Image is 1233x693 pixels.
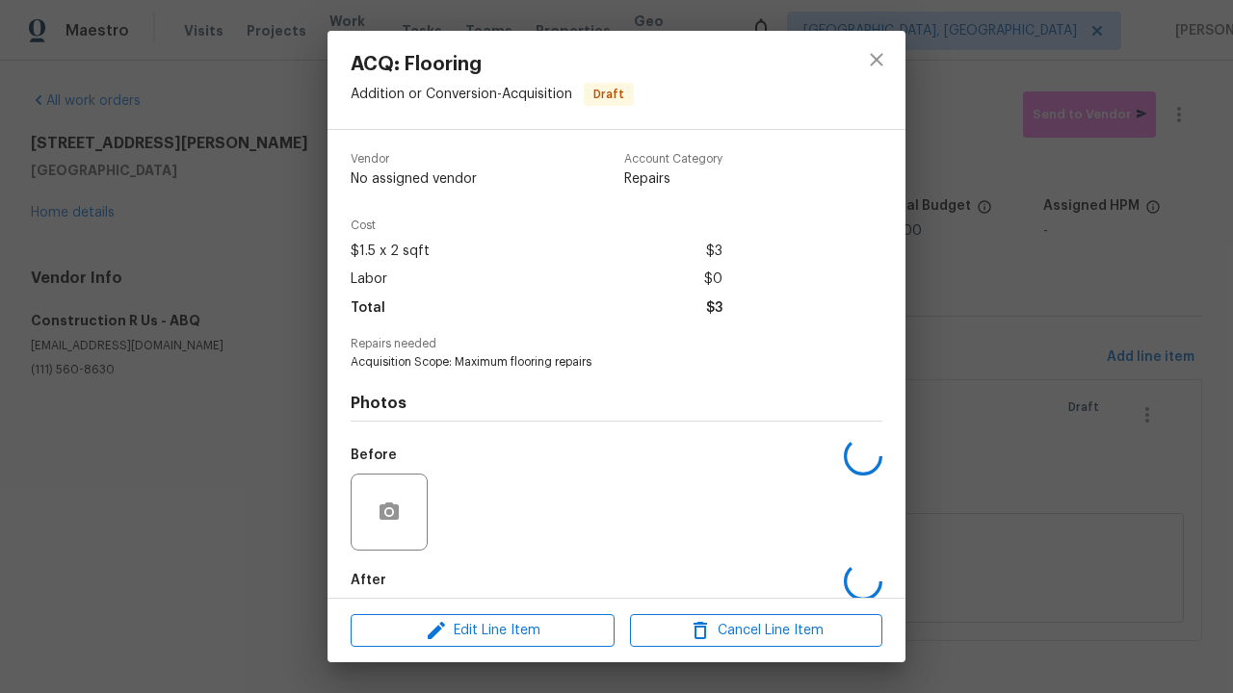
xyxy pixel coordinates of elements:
span: Account Category [624,153,722,166]
span: Labor [351,266,387,294]
button: Cancel Line Item [630,614,882,648]
span: $3 [706,295,722,322]
span: Acquisition Scope: Maximum flooring repairs [351,354,829,371]
span: Draft [586,85,632,104]
h5: Before [351,449,397,462]
span: $3 [706,238,722,266]
button: Edit Line Item [351,614,615,648]
span: $1.5 x 2 sqft [351,238,430,266]
span: Cancel Line Item [636,619,877,643]
span: Cost [351,219,722,232]
span: Vendor [351,153,477,166]
span: $0 [704,266,722,294]
h5: After [351,574,386,587]
span: No assigned vendor [351,169,477,189]
span: ACQ: Flooring [351,54,634,75]
span: Repairs [624,169,722,189]
span: Edit Line Item [356,619,609,643]
button: close [853,37,900,83]
h4: Photos [351,394,882,413]
span: Total [351,295,385,322]
span: Repairs needed [351,338,882,350]
span: Addition or Conversion - Acquisition [351,88,572,101]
